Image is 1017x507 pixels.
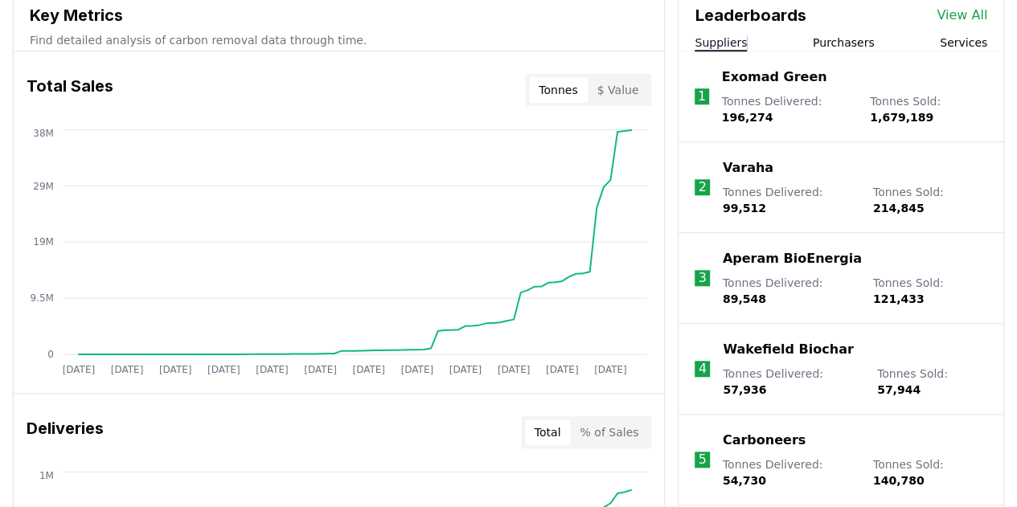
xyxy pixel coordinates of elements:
tspan: [DATE] [353,363,386,374]
p: 2 [698,178,706,197]
button: % of Sales [570,419,648,445]
a: Varaha [723,158,773,178]
tspan: 0 [47,349,54,360]
button: Total [525,419,571,445]
p: Tonnes Sold : [873,456,987,489]
span: 57,944 [877,383,921,396]
span: 57,936 [723,383,766,396]
tspan: [DATE] [449,363,482,374]
a: Wakefield Biochar [723,340,853,359]
tspan: [DATE] [111,363,144,374]
h3: Total Sales [27,74,113,106]
h3: Deliveries [27,416,104,448]
tspan: [DATE] [63,363,96,374]
p: Tonnes Delivered : [723,456,857,489]
span: 99,512 [723,202,766,215]
tspan: [DATE] [498,363,531,374]
span: 140,780 [873,474,925,487]
tspan: 29M [33,180,54,191]
a: Carboneers [723,431,806,450]
p: Tonnes Delivered : [723,366,861,398]
a: Exomad Green [722,67,827,87]
tspan: [DATE] [546,363,579,374]
p: Find detailed analysis of carbon removal data through time. [30,32,648,48]
tspan: 9.5M [31,292,54,304]
span: 89,548 [723,292,766,305]
p: Tonnes Sold : [873,275,987,307]
tspan: 1M [39,469,54,480]
tspan: 19M [33,236,54,247]
tspan: [DATE] [594,363,627,374]
p: 5 [698,450,706,469]
span: 1,679,189 [870,111,933,124]
p: 4 [699,359,707,378]
a: View All [937,6,987,25]
span: 196,274 [722,111,773,124]
h3: Key Metrics [30,3,648,27]
button: Services [940,35,987,51]
p: 3 [698,268,706,288]
h3: Leaderboards [695,3,806,27]
p: Tonnes Sold : [877,366,987,398]
p: Tonnes Delivered : [722,93,854,125]
p: Tonnes Sold : [870,93,987,125]
tspan: [DATE] [207,363,240,374]
p: Tonnes Sold : [873,184,987,216]
span: 121,433 [873,292,925,305]
p: Tonnes Delivered : [723,184,857,216]
button: Suppliers [695,35,747,51]
tspan: [DATE] [401,363,434,374]
p: 1 [698,87,706,106]
button: Tonnes [529,77,587,103]
tspan: [DATE] [256,363,289,374]
span: 54,730 [723,474,766,487]
span: 214,845 [873,202,925,215]
button: $ Value [588,77,649,103]
tspan: 38M [33,127,54,138]
tspan: [DATE] [159,363,192,374]
button: Purchasers [813,35,875,51]
a: Aperam BioEnergia [723,249,862,268]
tspan: [DATE] [304,363,337,374]
p: Tonnes Delivered : [723,275,857,307]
